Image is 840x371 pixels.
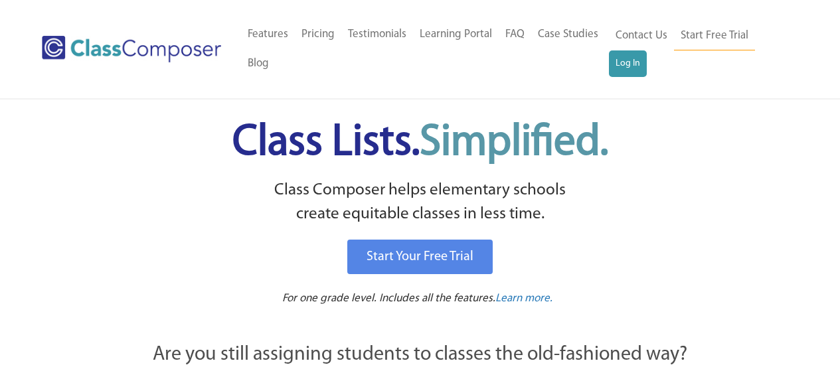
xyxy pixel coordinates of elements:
[367,250,473,263] span: Start Your Free Trial
[495,293,552,304] span: Learn more.
[82,340,759,370] p: Are you still assigning students to classes the old-fashioned way?
[495,291,552,307] a: Learn more.
[241,20,609,78] nav: Header Menu
[241,49,276,78] a: Blog
[347,240,493,274] a: Start Your Free Trial
[295,20,341,49] a: Pricing
[674,21,755,51] a: Start Free Trial
[341,20,413,49] a: Testimonials
[499,20,531,49] a: FAQ
[413,20,499,49] a: Learning Portal
[531,20,605,49] a: Case Studies
[232,121,608,165] span: Class Lists.
[241,20,295,49] a: Features
[609,21,788,77] nav: Header Menu
[282,293,495,304] span: For one grade level. Includes all the features.
[42,36,221,62] img: Class Composer
[609,50,647,77] a: Log In
[420,121,608,165] span: Simplified.
[80,179,761,227] p: Class Composer helps elementary schools create equitable classes in less time.
[609,21,674,50] a: Contact Us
